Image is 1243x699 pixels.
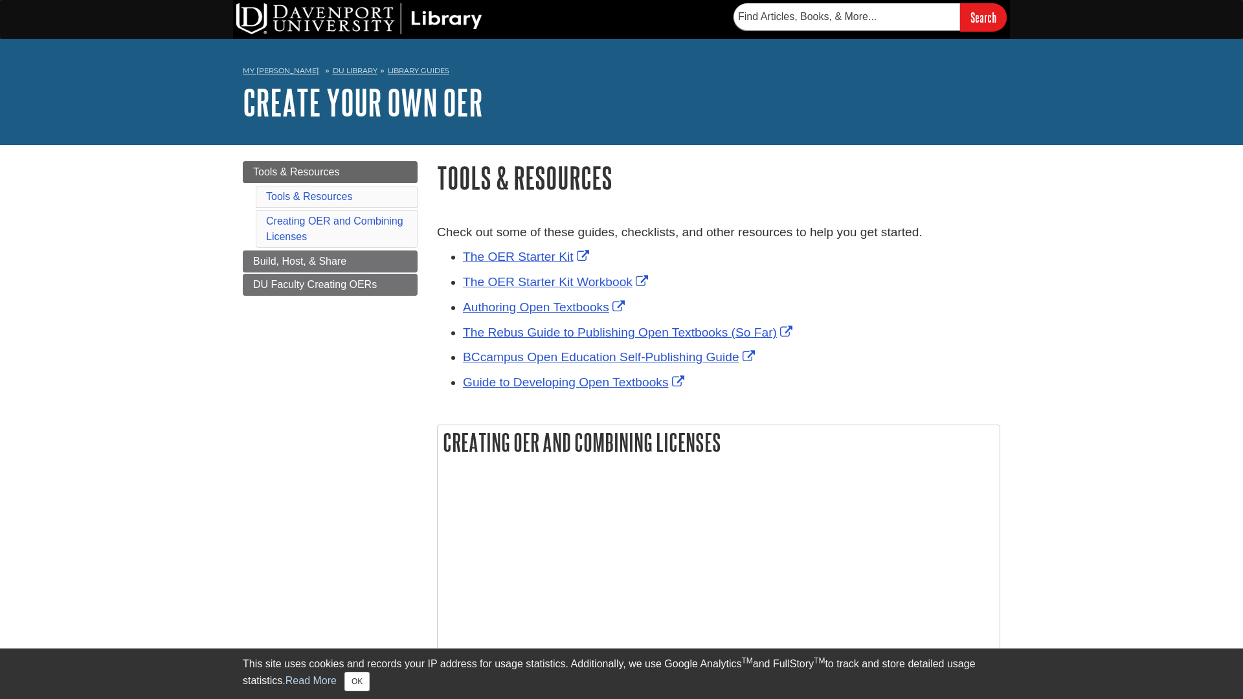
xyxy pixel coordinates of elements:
[253,166,339,177] span: Tools & Resources
[960,3,1007,31] input: Search
[243,82,483,122] a: Create Your Own OER
[243,656,1000,691] div: This site uses cookies and records your IP address for usage statistics. Additionally, we use Goo...
[243,161,418,296] div: Guide Page Menu
[243,250,418,272] a: Build, Host, & Share
[463,300,628,314] a: Link opens in new window
[438,425,1000,460] h2: Creating OER and Combining Licenses
[243,65,319,76] a: My [PERSON_NAME]
[733,3,1007,31] form: Searches DU Library's articles, books, and more
[814,656,825,665] sup: TM
[463,350,758,364] a: Link opens in new window
[463,375,688,389] a: Link opens in new window
[266,216,403,242] a: Creating OER and Combining Licenses
[253,256,346,267] span: Build, Host, & Share
[253,279,377,290] span: DU Faculty Creating OERs
[733,3,960,30] input: Find Articles, Books, & More...
[286,675,337,686] a: Read More
[333,66,377,75] a: DU Library
[741,656,752,665] sup: TM
[266,191,352,202] a: Tools & Resources
[463,275,651,289] a: Link opens in new window
[437,161,1000,194] h1: Tools & Resources
[388,66,449,75] a: Library Guides
[236,3,482,34] img: DU Library
[243,62,1000,83] nav: breadcrumb
[243,274,418,296] a: DU Faculty Creating OERs
[444,480,807,684] iframe: YouTube video player
[344,672,370,691] button: Close
[437,223,1000,242] p: Check out some of these guides, checklists, and other resources to help you get started.
[463,326,796,339] a: Link opens in new window
[463,250,592,263] a: Link opens in new window
[243,161,418,183] a: Tools & Resources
